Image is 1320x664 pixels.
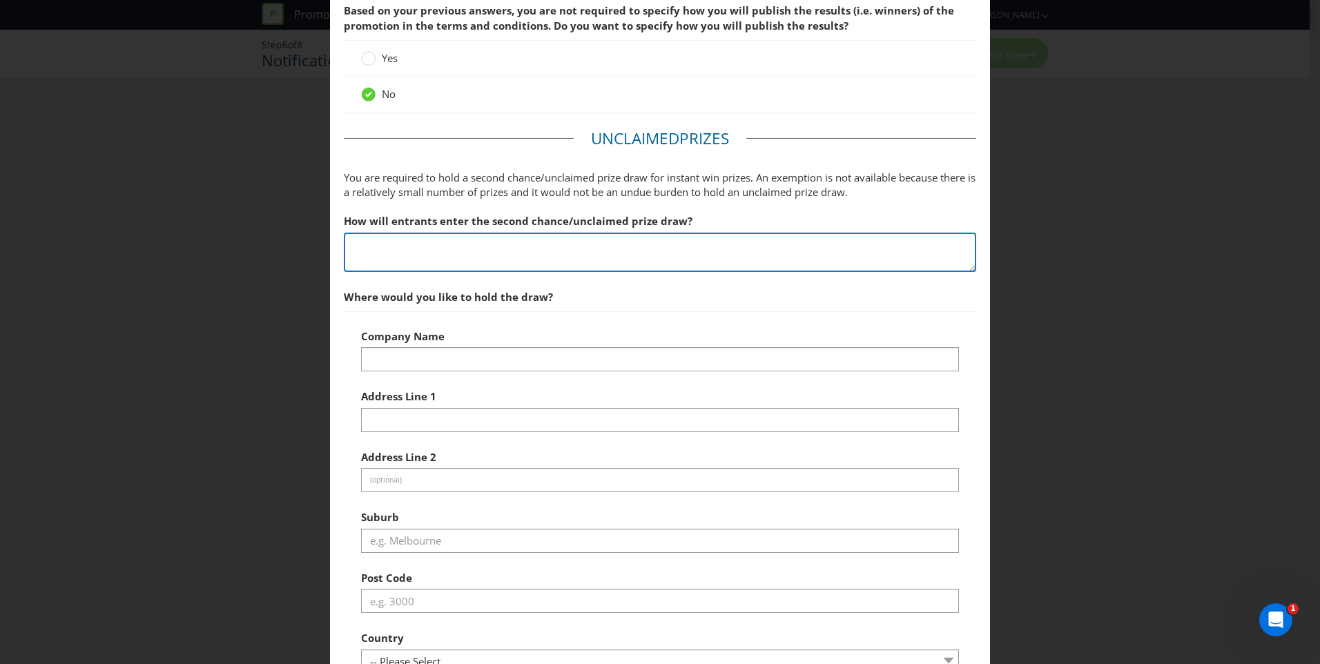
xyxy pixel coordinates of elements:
[721,128,729,149] span: s
[361,450,436,464] span: Address Line 2
[361,589,959,613] input: e.g. 3000
[361,529,959,553] input: e.g. Melbourne
[382,87,396,101] span: No
[344,170,976,200] p: You are required to hold a second chance/unclaimed prize draw for instant win prizes. An exemptio...
[382,51,398,65] span: Yes
[344,214,692,228] span: How will entrants enter the second chance/unclaimed prize draw?
[591,128,679,149] span: Unclaimed
[361,571,412,585] span: Post Code
[1259,603,1292,636] iframe: Intercom live chat
[361,389,436,403] span: Address Line 1
[361,329,445,343] span: Company Name
[344,3,954,32] span: Based on your previous answers, you are not required to specify how you will publish the results ...
[361,631,404,645] span: Country
[344,290,553,304] span: Where would you like to hold the draw?
[679,128,721,149] span: Prize
[361,510,399,524] span: Suburb
[1288,603,1299,614] span: 1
